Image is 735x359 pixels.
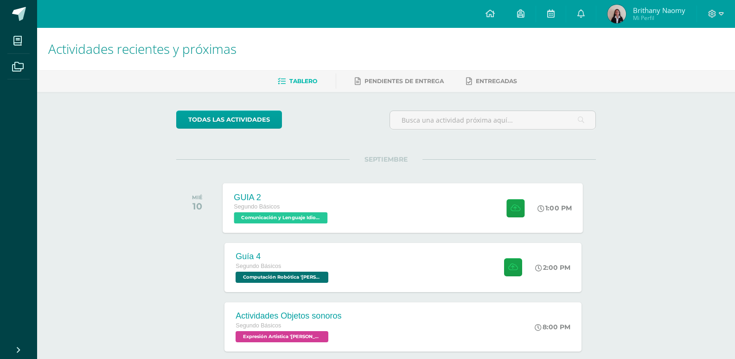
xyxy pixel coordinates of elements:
[236,331,328,342] span: Expresión Artistica 'Newton'
[476,78,517,85] span: Entregadas
[535,263,570,272] div: 2:00 PM
[466,74,517,89] a: Entregadas
[234,203,280,210] span: Segundo Básicos
[234,192,330,202] div: GUIA 2
[176,111,282,129] a: todas las Actividades
[633,14,685,22] span: Mi Perfil
[607,5,626,23] img: 61c2ca80ff8fe82e84eac5e3271e7d3d.png
[278,74,317,89] a: Tablero
[350,155,422,163] span: SEPTIEMBRE
[236,311,341,321] div: Actividades Objetos sonoros
[390,111,595,129] input: Busca una actividad próxima aquí...
[48,40,236,58] span: Actividades recientes y próximas
[364,78,444,85] span: Pendientes de entrega
[236,272,328,283] span: Computación Robótica 'Newton'
[535,323,570,331] div: 8:00 PM
[633,6,685,15] span: Brithany Naomy
[236,252,331,261] div: Guía 4
[355,74,444,89] a: Pendientes de entrega
[236,322,281,329] span: Segundo Básicos
[192,201,203,212] div: 10
[236,263,281,269] span: Segundo Básicos
[192,194,203,201] div: MIÉ
[538,204,572,212] div: 1:00 PM
[289,78,317,85] span: Tablero
[234,212,328,223] span: Comunicación y Lenguaje Idioma Extranjero 'Newton'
